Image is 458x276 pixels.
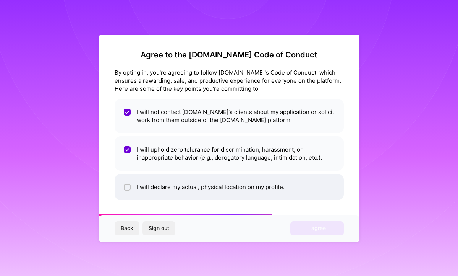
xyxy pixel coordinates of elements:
[121,224,133,232] span: Back
[115,50,344,59] h2: Agree to the [DOMAIN_NAME] Code of Conduct
[115,136,344,171] li: I will uphold zero tolerance for discrimination, harassment, or inappropriate behavior (e.g., der...
[115,221,139,235] button: Back
[149,224,169,232] span: Sign out
[142,221,175,235] button: Sign out
[115,69,344,93] div: By opting in, you're agreeing to follow [DOMAIN_NAME]'s Code of Conduct, which ensures a rewardin...
[115,174,344,200] li: I will declare my actual, physical location on my profile.
[115,99,344,133] li: I will not contact [DOMAIN_NAME]'s clients about my application or solicit work from them outside...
